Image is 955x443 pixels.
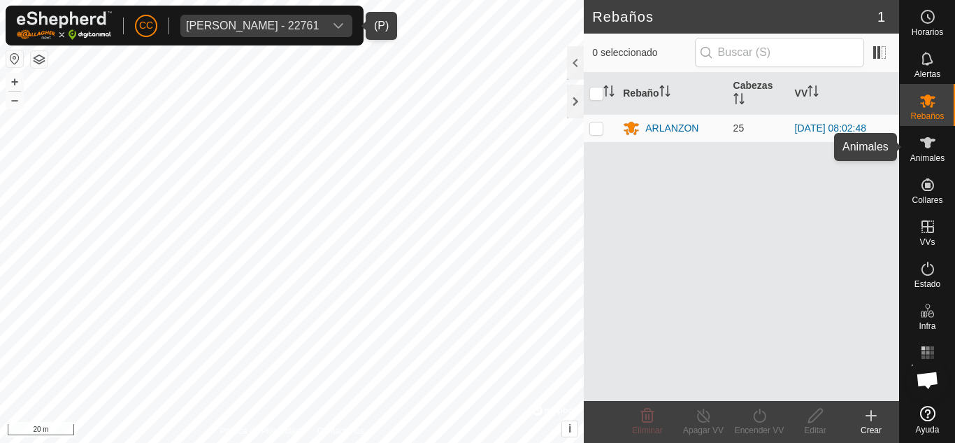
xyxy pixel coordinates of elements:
[914,70,940,78] span: Alertas
[789,73,899,115] th: VV
[186,20,319,31] div: [PERSON_NAME] - 22761
[220,425,300,437] a: Política de Privacidad
[910,112,944,120] span: Rebaños
[695,38,864,67] input: Buscar (S)
[139,18,153,33] span: CC
[6,92,23,108] button: –
[877,6,885,27] span: 1
[919,322,935,330] span: Infra
[907,359,949,401] div: Chat abierto
[910,154,945,162] span: Animales
[632,426,662,435] span: Eliminar
[733,122,745,134] span: 25
[17,11,112,40] img: Logo Gallagher
[592,8,877,25] h2: Rebaños
[645,121,698,136] div: ARLANZON
[916,426,940,434] span: Ayuda
[317,425,364,437] a: Contáctenos
[795,122,866,134] a: [DATE] 08:02:48
[324,15,352,37] div: dropdown trigger
[914,280,940,288] span: Estado
[728,73,789,115] th: Cabezas
[675,424,731,437] div: Apagar VV
[807,87,819,99] p-sorticon: Activar para ordenar
[180,15,324,37] span: Anca Sanda Bercian - 22761
[568,423,571,435] span: i
[592,45,694,60] span: 0 seleccionado
[912,196,942,204] span: Collares
[617,73,727,115] th: Rebaño
[912,28,943,36] span: Horarios
[562,421,577,437] button: i
[843,424,899,437] div: Crear
[787,424,843,437] div: Editar
[603,87,615,99] p-sorticon: Activar para ordenar
[6,50,23,67] button: Restablecer Mapa
[919,238,935,246] span: VVs
[31,51,48,68] button: Capas del Mapa
[903,364,952,381] span: Mapa de Calor
[900,400,955,440] a: Ayuda
[731,424,787,437] div: Encender VV
[6,73,23,90] button: +
[659,87,670,99] p-sorticon: Activar para ordenar
[733,95,745,106] p-sorticon: Activar para ordenar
